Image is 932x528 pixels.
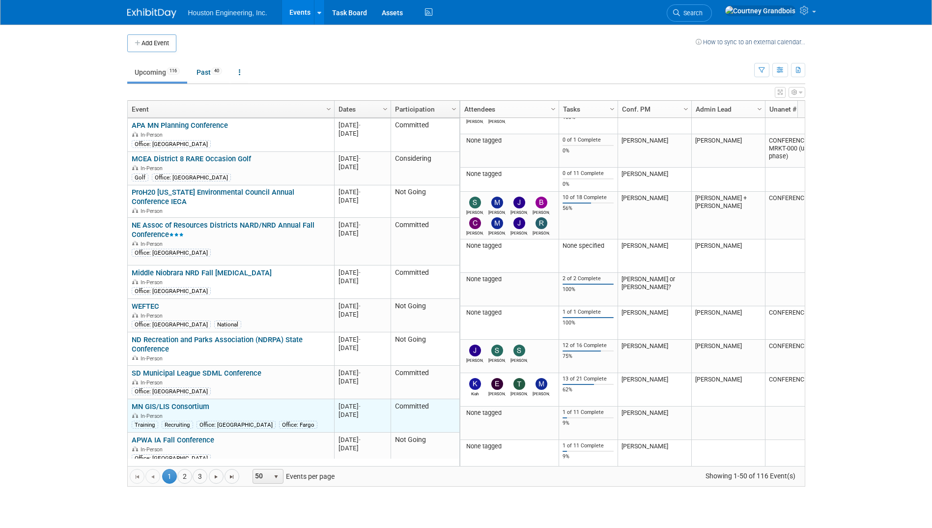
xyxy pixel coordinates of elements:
img: In-Person Event [132,313,138,318]
div: 56% [563,205,614,212]
div: Jacob Garder [510,229,528,235]
a: APA MN Planning Conference [132,121,228,130]
span: Houston Engineering, Inc. [188,9,267,17]
img: Megan Otten [536,378,547,390]
a: 2 [177,469,192,484]
td: [PERSON_NAME] [691,239,765,273]
td: [PERSON_NAME] [691,306,765,340]
div: 0 of 1 Complete [563,137,614,144]
span: - [359,336,361,343]
a: Go to the previous page [145,469,160,484]
div: Josh Johnson [466,356,483,363]
td: [PERSON_NAME] [618,239,691,273]
img: Erik Nelson [491,378,503,390]
div: [DATE] [339,188,386,196]
span: Search [680,9,703,17]
div: None tagged [464,442,555,450]
td: [PERSON_NAME] [618,168,691,192]
div: [DATE] [339,377,386,385]
a: Conf. PM [622,101,685,117]
div: [DATE] [339,444,386,452]
span: Go to the first page [133,473,141,481]
img: Courtney Grandbois [725,5,796,16]
div: [DATE] [339,277,386,285]
td: Not Going [391,299,459,332]
a: How to sync to an external calendar... [696,38,805,46]
a: Column Settings [680,101,691,116]
td: [PERSON_NAME] or [PERSON_NAME]? [618,273,691,306]
div: Office: [GEOGRAPHIC_DATA] [132,321,211,328]
td: Not Going [391,332,459,366]
div: Office: [GEOGRAPHIC_DATA] [152,174,231,181]
a: APWA IA Fall Conference [132,436,214,444]
div: Michael Sotak [488,208,506,215]
div: Office: [GEOGRAPHIC_DATA] [132,387,211,395]
img: ExhibitDay [127,8,176,18]
a: Go to the next page [209,469,224,484]
span: In-Person [141,355,166,362]
img: Mike Van Hove [491,217,503,229]
span: In-Person [141,165,166,172]
a: NE Assoc of Resources Districts NARD/NRD Annual Fall Conference [132,221,314,239]
div: [DATE] [339,154,386,163]
td: [PERSON_NAME] [618,134,691,168]
img: Ryan Roenigk [536,217,547,229]
div: Janel Kaufman [510,208,528,215]
a: SD Municipal League SDML Conference [132,369,261,378]
div: [DATE] [339,310,386,319]
span: In-Person [141,313,166,319]
div: Office: [GEOGRAPHIC_DATA] [132,287,211,295]
img: In-Person Event [132,132,138,137]
div: None tagged [464,309,555,317]
img: In-Person Event [132,279,138,284]
img: In-Person Event [132,208,138,213]
img: Bob Gregalunas [536,197,547,208]
a: Admin Lead [696,101,759,117]
div: 13 of 21 Complete [563,376,614,382]
a: Search [667,4,712,22]
span: 1 [162,469,177,484]
div: Bob Gregalunas [533,208,550,215]
span: 116 [167,67,180,75]
a: Column Settings [380,101,391,116]
a: Go to the first page [130,469,144,484]
div: 1 of 11 Complete [563,409,614,416]
div: Erik Nelson [488,390,506,396]
div: [DATE] [339,163,386,171]
td: CONFERENCE-0012 [765,373,839,407]
div: [DATE] [339,411,386,419]
a: WEFTEC [132,302,159,311]
span: In-Person [141,208,166,214]
a: Column Settings [754,101,765,116]
span: Showing 1-50 of 116 Event(s) [696,469,804,483]
td: CONFERENCE-0015 [765,192,839,239]
img: Michael Sotak [491,197,503,208]
span: Column Settings [549,105,557,113]
div: National [214,321,241,328]
div: 75% [563,353,614,360]
td: Not Going [391,185,459,218]
td: CONFERENCE-0004-MRKT-000 (use golf phase) [765,134,839,168]
span: In-Person [141,132,166,138]
img: Janel Kaufman [513,197,525,208]
a: Column Settings [607,101,618,116]
img: In-Person Event [132,380,138,384]
span: Column Settings [325,105,333,113]
span: In-Person [141,380,166,386]
td: [PERSON_NAME] [618,407,691,440]
span: Events per page [240,469,344,484]
td: [PERSON_NAME] [618,440,691,473]
span: Go to the next page [212,473,220,481]
span: - [359,436,361,443]
div: None tagged [464,275,555,283]
img: In-Person Event [132,165,138,170]
div: None tagged [464,137,555,145]
div: Office: Fargo [279,421,317,429]
td: [PERSON_NAME] [618,306,691,340]
a: Event [132,101,328,117]
span: Go to the last page [228,473,236,481]
img: In-Person Event [132,355,138,360]
div: 9% [563,420,614,427]
span: Column Settings [756,105,763,113]
a: Column Settings [449,101,459,116]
